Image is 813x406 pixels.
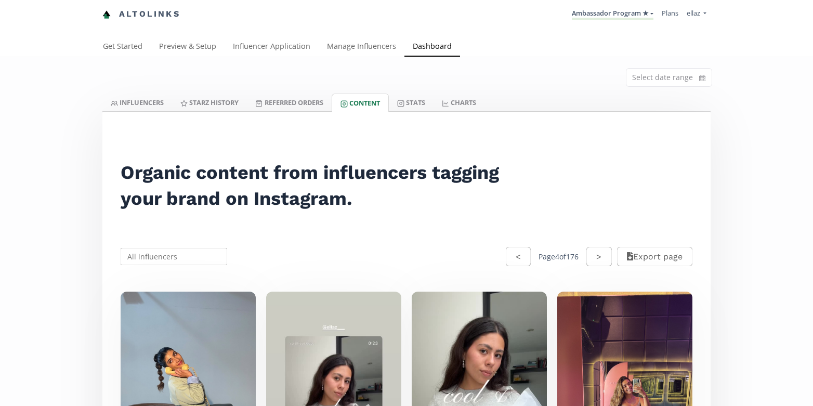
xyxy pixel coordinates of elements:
[662,8,678,18] a: Plans
[102,6,180,23] a: Altolinks
[332,94,389,112] a: Content
[687,8,706,20] a: ellaz
[699,73,705,83] svg: calendar
[539,252,579,262] div: Page 4 of 176
[95,37,151,58] a: Get Started
[172,94,247,111] a: Starz HISTORY
[151,37,225,58] a: Preview & Setup
[119,246,229,267] input: All influencers
[102,10,111,19] img: favicon-32x32.png
[687,8,700,18] span: ellaz
[247,94,331,111] a: Referred Orders
[434,94,484,111] a: CHARTS
[506,247,531,266] button: <
[225,37,319,58] a: Influencer Application
[121,160,513,212] h2: Organic content from influencers tagging your brand on Instagram.
[572,8,653,20] a: Ambassador Program ★
[389,94,434,111] a: Stats
[586,247,611,266] button: >
[617,247,692,266] button: Export page
[102,94,172,111] a: INFLUENCERS
[319,37,404,58] a: Manage Influencers
[404,37,460,58] a: Dashboard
